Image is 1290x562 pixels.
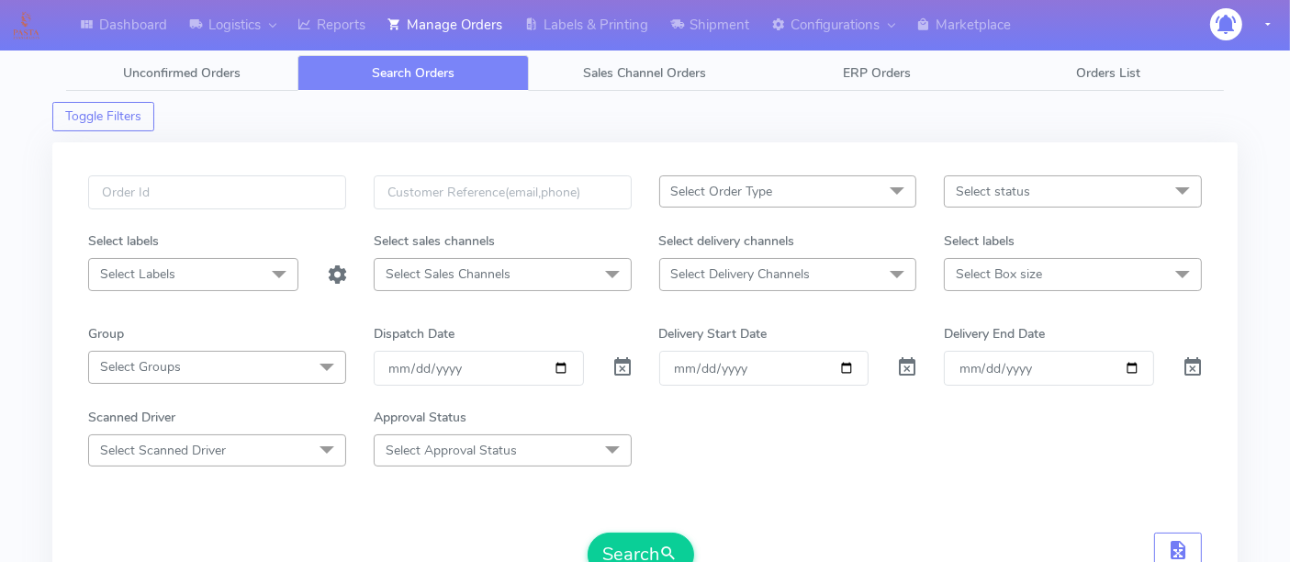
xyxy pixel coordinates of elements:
[372,64,454,82] span: Search Orders
[386,442,517,459] span: Select Approval Status
[88,231,159,251] label: Select labels
[374,231,495,251] label: Select sales channels
[584,64,707,82] span: Sales Channel Orders
[956,183,1030,200] span: Select status
[956,265,1042,283] span: Select Box size
[88,324,124,343] label: Group
[386,265,510,283] span: Select Sales Channels
[88,408,175,427] label: Scanned Driver
[100,442,226,459] span: Select Scanned Driver
[123,64,241,82] span: Unconfirmed Orders
[100,358,181,376] span: Select Groups
[671,183,773,200] span: Select Order Type
[671,265,811,283] span: Select Delivery Channels
[1076,64,1140,82] span: Orders List
[88,175,346,209] input: Order Id
[374,324,454,343] label: Dispatch Date
[52,102,154,131] button: Toggle Filters
[374,175,632,209] input: Customer Reference(email,phone)
[843,64,911,82] span: ERP Orders
[659,231,795,251] label: Select delivery channels
[659,324,768,343] label: Delivery Start Date
[944,324,1045,343] label: Delivery End Date
[100,265,175,283] span: Select Labels
[66,55,1224,91] ul: Tabs
[374,408,466,427] label: Approval Status
[944,231,1015,251] label: Select labels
